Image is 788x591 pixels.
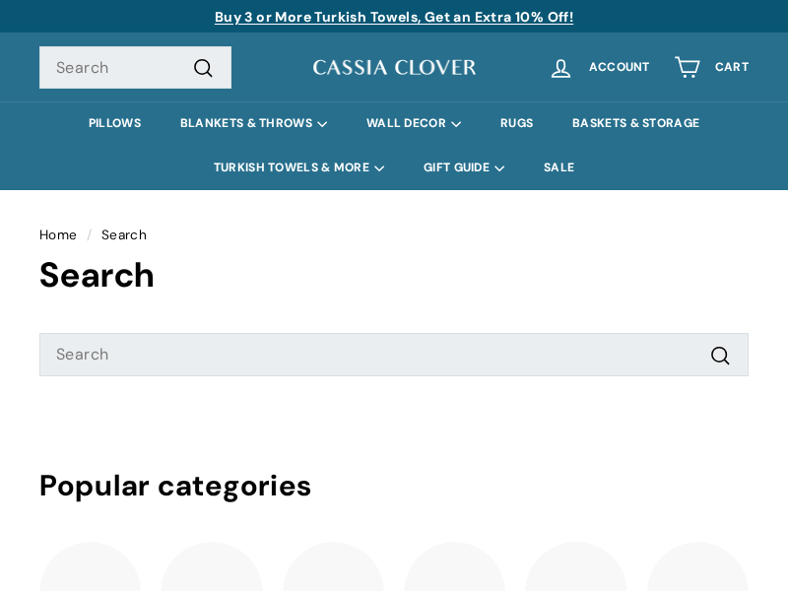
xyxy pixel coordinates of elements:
a: Account [536,38,662,97]
span: Account [589,61,650,74]
a: SALE [524,146,594,190]
a: RUGS [481,101,553,146]
a: Cart [662,38,760,97]
summary: WALL DECOR [347,101,481,146]
input: Search [39,46,231,90]
a: PILLOWS [69,101,161,146]
a: Home [39,227,78,243]
span: Cart [715,61,749,74]
summary: GIFT GUIDE [404,146,524,190]
nav: breadcrumbs [39,225,749,246]
summary: BLANKETS & THROWS [161,101,347,146]
h1: Search [39,256,749,295]
input: Search [39,333,749,376]
span: Search [101,227,147,243]
a: BASKETS & STORAGE [553,101,719,146]
a: Buy 3 or More Turkish Towels, Get an Extra 10% Off! [215,8,573,26]
span: / [82,227,97,243]
h2: Popular categories [39,470,749,502]
summary: TURKISH TOWELS & MORE [194,146,404,190]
